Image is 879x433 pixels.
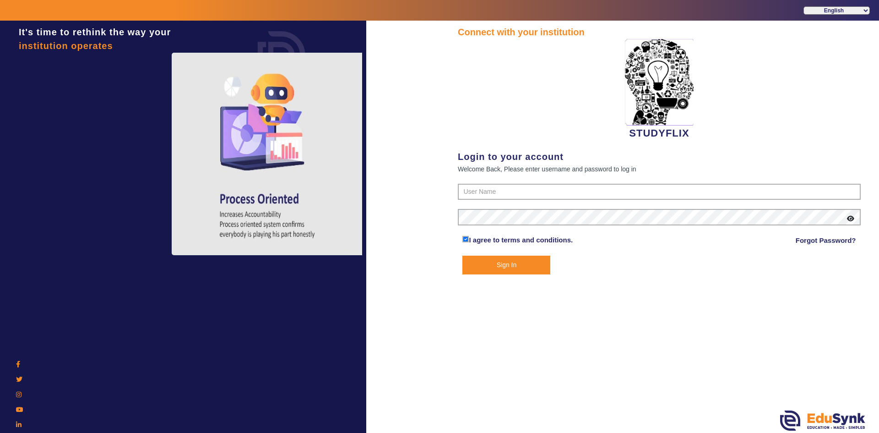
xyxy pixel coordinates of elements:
[469,236,573,244] a: I agree to terms and conditions.
[458,184,861,200] input: User Name
[796,235,856,246] a: Forgot Password?
[247,21,316,89] img: login.png
[458,150,861,164] div: Login to your account
[458,39,861,141] div: STUDYFLIX
[19,41,113,51] span: institution operates
[458,25,861,39] div: Connect with your institution
[780,411,865,431] img: edusynk.png
[19,27,171,37] span: It's time to rethink the way your
[172,53,364,255] img: login4.png
[462,256,550,274] button: Sign In
[625,39,694,126] img: 2da83ddf-6089-4dce-a9e2-416746467bdd
[458,164,861,175] div: Welcome Back, Please enter username and password to log in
